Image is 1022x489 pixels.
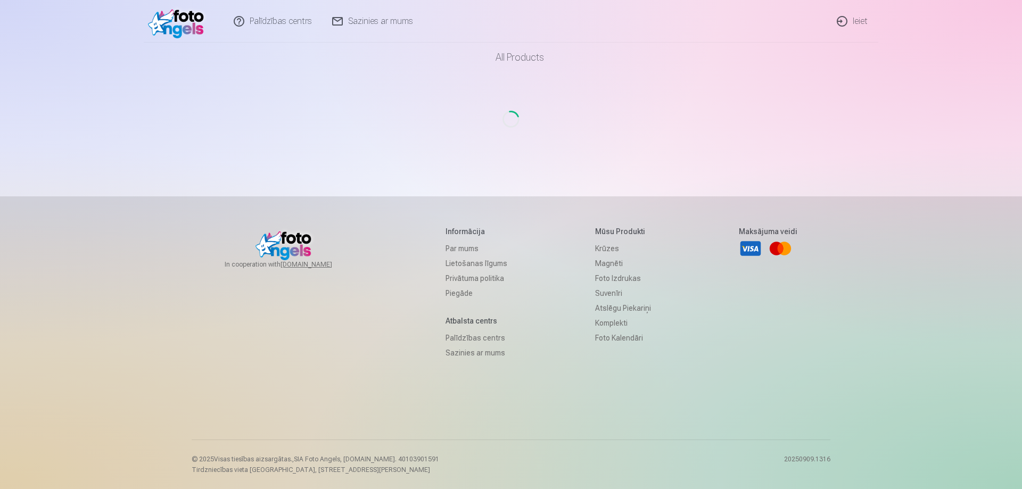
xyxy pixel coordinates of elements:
[739,226,797,237] h5: Maksājuma veidi
[446,241,507,256] a: Par mums
[446,316,507,326] h5: Atbalsta centrs
[148,4,209,38] img: /v1
[739,237,762,260] a: Visa
[784,455,830,474] p: 20250909.1316
[446,226,507,237] h5: Informācija
[466,43,557,72] a: All products
[446,271,507,286] a: Privātuma politika
[595,286,651,301] a: Suvenīri
[192,466,439,474] p: Tirdzniecības vieta [GEOGRAPHIC_DATA], [STREET_ADDRESS][PERSON_NAME]
[294,455,439,463] span: SIA Foto Angels, [DOMAIN_NAME]. 40103901591
[446,286,507,301] a: Piegāde
[595,330,651,345] a: Foto kalendāri
[595,301,651,316] a: Atslēgu piekariņi
[281,260,358,269] a: [DOMAIN_NAME]
[595,271,651,286] a: Foto izdrukas
[595,316,651,330] a: Komplekti
[225,260,358,269] span: In cooperation with
[595,256,651,271] a: Magnēti
[595,226,651,237] h5: Mūsu produkti
[192,455,439,463] p: © 2025 Visas tiesības aizsargātas. ,
[595,241,651,256] a: Krūzes
[446,345,507,360] a: Sazinies ar mums
[769,237,792,260] a: Mastercard
[446,330,507,345] a: Palīdzības centrs
[446,256,507,271] a: Lietošanas līgums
